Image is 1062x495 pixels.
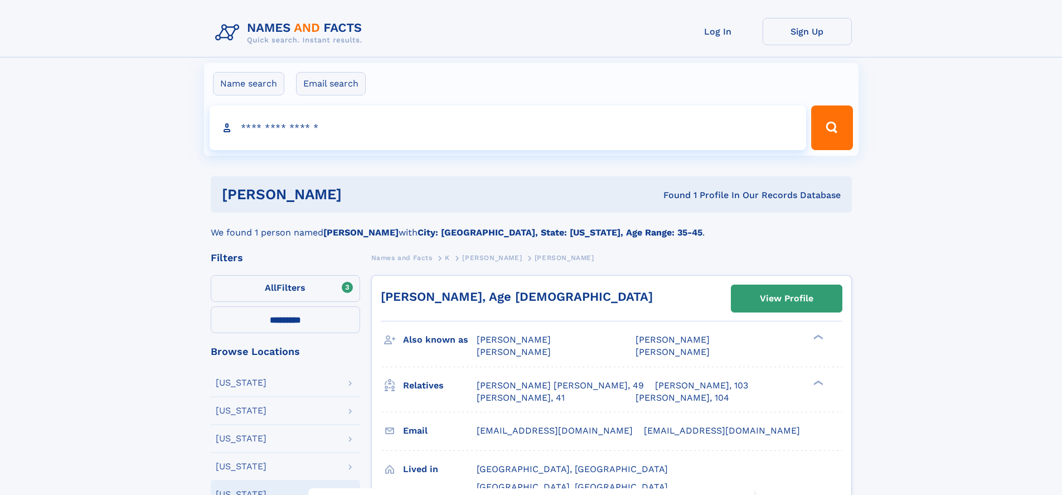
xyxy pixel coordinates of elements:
[811,334,824,341] div: ❯
[636,347,710,357] span: [PERSON_NAME]
[811,379,824,386] div: ❯
[418,227,702,238] b: City: [GEOGRAPHIC_DATA], State: [US_STATE], Age Range: 35-45
[403,460,477,479] h3: Lived in
[403,421,477,440] h3: Email
[636,392,729,404] a: [PERSON_NAME], 104
[477,334,551,345] span: [PERSON_NAME]
[731,285,842,312] a: View Profile
[216,462,266,471] div: [US_STATE]
[477,392,565,404] a: [PERSON_NAME], 41
[210,105,807,150] input: search input
[655,379,748,392] a: [PERSON_NAME], 103
[462,254,522,262] span: [PERSON_NAME]
[477,347,551,357] span: [PERSON_NAME]
[636,334,710,345] span: [PERSON_NAME]
[760,286,813,311] div: View Profile
[644,425,800,436] span: [EMAIL_ADDRESS][DOMAIN_NAME]
[403,376,477,395] h3: Relatives
[211,347,360,357] div: Browse Locations
[296,72,366,95] label: Email search
[445,251,450,265] a: K
[211,213,852,239] div: We found 1 person named with .
[381,290,653,304] a: [PERSON_NAME], Age [DEMOGRAPHIC_DATA]
[673,18,763,45] a: Log In
[477,425,633,436] span: [EMAIL_ADDRESS][DOMAIN_NAME]
[763,18,852,45] a: Sign Up
[211,18,371,48] img: Logo Names and Facts
[265,282,277,293] span: All
[477,379,644,392] a: [PERSON_NAME] [PERSON_NAME], 49
[216,406,266,415] div: [US_STATE]
[477,464,668,474] span: [GEOGRAPHIC_DATA], [GEOGRAPHIC_DATA]
[213,72,284,95] label: Name search
[535,254,594,262] span: [PERSON_NAME]
[371,251,433,265] a: Names and Facts
[811,105,852,150] button: Search Button
[323,227,399,238] b: [PERSON_NAME]
[445,254,450,262] span: K
[216,434,266,443] div: [US_STATE]
[216,378,266,387] div: [US_STATE]
[462,251,522,265] a: [PERSON_NAME]
[211,275,360,302] label: Filters
[403,330,477,349] h3: Also known as
[477,482,668,492] span: [GEOGRAPHIC_DATA], [GEOGRAPHIC_DATA]
[222,188,503,201] h1: [PERSON_NAME]
[502,189,841,201] div: Found 1 Profile In Our Records Database
[211,253,360,263] div: Filters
